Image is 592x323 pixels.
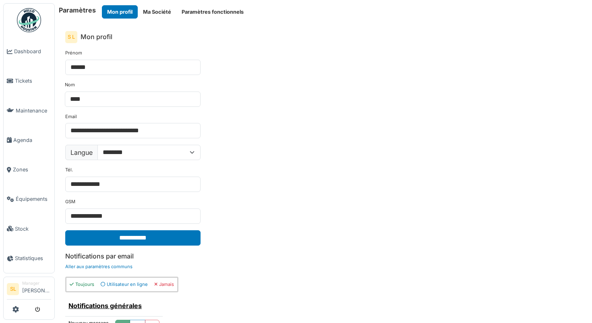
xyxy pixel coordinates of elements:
[4,96,54,125] a: Maintenance
[176,5,249,19] button: Paramètres fonctionnels
[4,66,54,96] a: Tickets
[65,264,132,269] a: Aller aux paramètres communs
[65,167,73,173] label: Tél.
[4,125,54,155] a: Agenda
[14,48,51,55] span: Dashboard
[4,37,54,66] a: Dashboard
[65,252,582,260] h6: Notifications par email
[65,81,75,88] label: Nom
[68,302,159,310] h6: Notifications générales
[59,6,96,14] h6: Paramètres
[65,31,77,43] div: S L
[65,113,77,120] label: Email
[4,184,54,214] a: Équipements
[81,33,112,41] h6: Mon profil
[4,244,54,273] a: Statistiques
[16,195,51,203] span: Équipements
[138,5,176,19] button: Ma Société
[7,283,19,295] li: SL
[7,280,51,300] a: SL Manager[PERSON_NAME]
[101,281,148,288] div: Utilisateur en ligne
[16,107,51,115] span: Maintenance
[154,281,174,288] div: Jamais
[70,281,94,288] div: Toujours
[15,77,51,85] span: Tickets
[17,8,41,32] img: Badge_color-CXgf-gQk.svg
[22,280,51,298] li: [PERSON_NAME]
[65,50,82,56] label: Prénom
[4,214,54,244] a: Stock
[13,166,51,173] span: Zones
[102,5,138,19] button: Mon profil
[4,155,54,184] a: Zones
[15,254,51,262] span: Statistiques
[15,225,51,233] span: Stock
[65,198,75,205] label: GSM
[13,136,51,144] span: Agenda
[65,145,98,160] label: Langue
[22,280,51,286] div: Manager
